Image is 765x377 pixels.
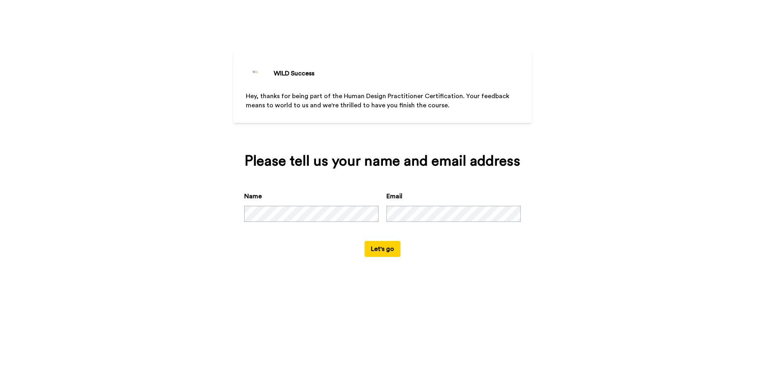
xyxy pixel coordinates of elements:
button: Let's go [365,241,400,257]
div: Please tell us your name and email address [244,153,521,169]
span: Hey, thanks for being part of the Human Design Practitioner Certification. Your feedback means to... [246,93,511,109]
label: Name [244,191,262,201]
label: Email [386,191,402,201]
div: WILD Success [274,69,314,78]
